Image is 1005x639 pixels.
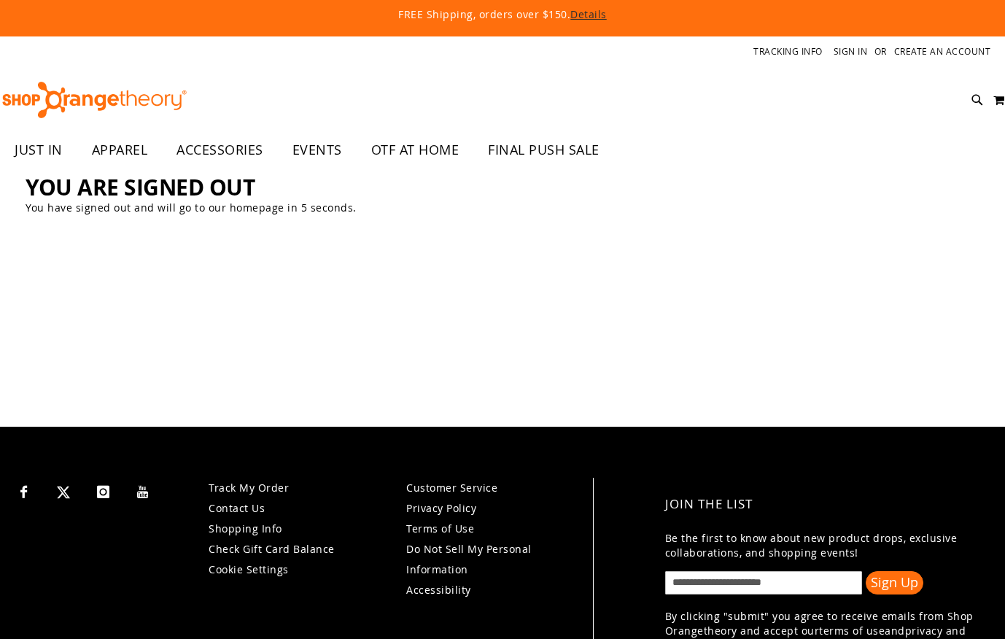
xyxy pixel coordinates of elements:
p: You have signed out and will go to our homepage in 5 seconds. [26,201,979,215]
span: APPAREL [92,133,148,166]
span: OTF AT HOME [371,133,459,166]
a: Do Not Sell My Personal Information [406,542,532,576]
p: FREE Shipping, orders over $150. [65,7,940,22]
a: Visit our Instagram page [90,478,116,503]
a: Visit our X page [51,478,77,503]
span: EVENTS [292,133,342,166]
span: FINAL PUSH SALE [488,133,599,166]
a: Accessibility [406,583,471,597]
span: ACCESSORIES [176,133,263,166]
a: Tracking Info [753,45,823,58]
button: Sign Up [866,571,923,595]
p: Be the first to know about new product drops, exclusive collaborations, and shopping events! [665,531,978,560]
a: OTF AT HOME [357,133,474,167]
a: Cookie Settings [209,562,289,576]
a: Create an Account [894,45,991,58]
a: Visit our Facebook page [11,478,36,503]
img: Twitter [57,486,70,499]
a: EVENTS [278,133,357,167]
a: ACCESSORIES [162,133,278,167]
span: JUST IN [15,133,63,166]
span: Sign Up [871,573,918,591]
a: terms of use [819,624,885,638]
a: Visit our Youtube page [131,478,156,503]
a: Customer Service [406,481,497,495]
span: You are signed out [26,172,255,202]
input: enter email [665,571,862,595]
a: Sign In [834,45,868,58]
a: Contact Us [209,501,265,515]
a: Check Gift Card Balance [209,542,335,556]
a: Details [570,7,607,21]
h4: Join the List [665,485,978,524]
a: FINAL PUSH SALE [473,133,614,167]
a: Terms of Use [406,522,474,535]
a: Privacy Policy [406,501,476,515]
a: APPAREL [77,133,163,167]
a: Shopping Info [209,522,282,535]
a: Track My Order [209,481,289,495]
